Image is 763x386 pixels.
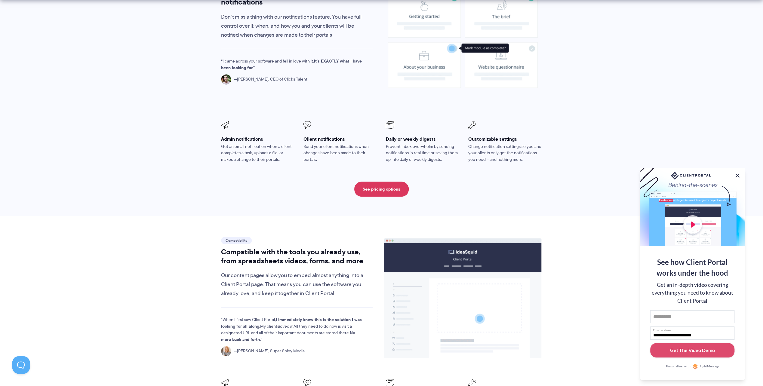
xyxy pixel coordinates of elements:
img: Personalized with RightMessage [692,363,698,369]
div: Get an in-depth video covering everything you need to know about Client Portal [650,281,734,305]
span: Compatibility [221,237,252,244]
h3: Client notifications [303,136,377,142]
input: Email address [650,326,734,340]
p: When I first saw Client Portal, My clients All they need to do now is visit a designated URL and ... [221,317,362,343]
h3: Customizable settings [468,136,542,142]
strong: It's EXACTLY what I have been looking for. [221,58,362,71]
a: Personalized withRightMessage [650,363,734,369]
p: Get an email notification when a client completes a task, uploads a file, or makes a change to th... [221,143,295,163]
strong: No more back and forth. [221,329,355,343]
p: Change notification settings so you and your clients only get the notifications you need – and no... [468,143,542,163]
h3: Daily or weekly digests [386,136,460,142]
div: Get The Video Demo [670,347,715,354]
span: RightMessage [700,364,719,369]
p: Send your client notifications when changes have been made to their portals. [303,143,377,163]
span: Personalized with [666,364,690,369]
p: I came across your software and fell in love with it. [221,58,362,71]
iframe: Toggle Customer Support [12,356,30,374]
strong: I immediately knew this is the solution I was looking for all along. [221,316,362,329]
div: See how Client Portal works under the hood [650,257,734,278]
em: loved it. [279,323,294,329]
span: [PERSON_NAME], CEO of Clicks Talent [234,76,307,83]
p: Our content pages allow you to embed almost anything into a Client Portal page. That means you ca... [221,271,373,298]
h3: Admin notifications [221,136,295,142]
a: See pricing options [354,182,409,197]
button: Get The Video Demo [650,343,734,358]
h2: Compatible with the tools you already use, from spreadsheets videos, forms, and more [221,247,373,265]
p: Prevent inbox overwhelm by sending notifications in real time or saving them up into daily or wee... [386,143,460,163]
p: Don’t miss a thing with our notifications feature. You have full control over if, when, and how y... [221,13,373,40]
span: [PERSON_NAME], Super Spicy Media [234,348,305,354]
